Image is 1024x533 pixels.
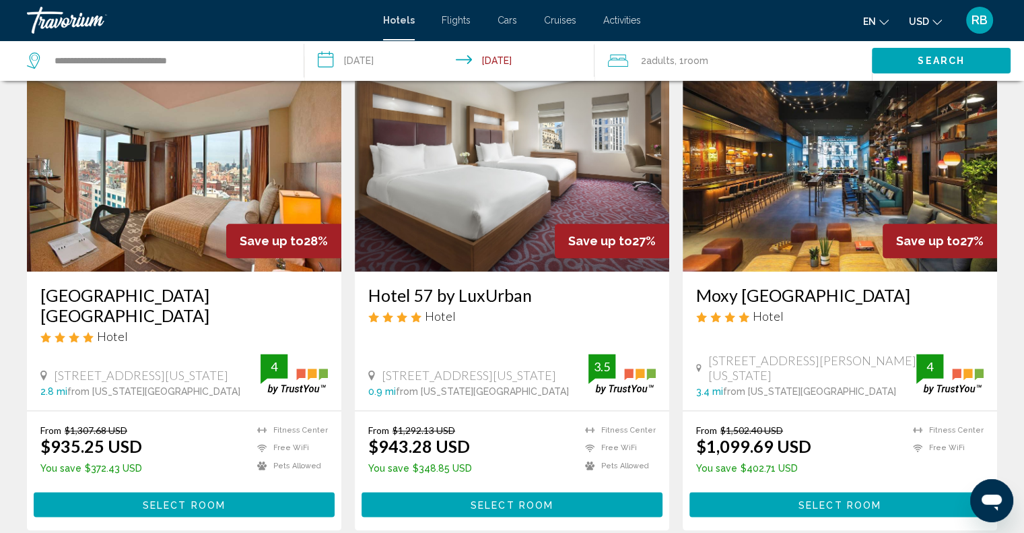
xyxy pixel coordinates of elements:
[40,285,328,325] a: [GEOGRAPHIC_DATA] [GEOGRAPHIC_DATA]
[40,436,142,456] ins: $935.25 USD
[442,15,471,26] a: Flights
[304,40,595,81] button: Check-in date: Nov 16, 2025 Check-out date: Nov 20, 2025
[261,354,328,394] img: trustyou-badge.svg
[696,463,811,474] p: $402.71 USD
[368,463,409,474] span: You save
[555,224,669,258] div: 27%
[916,358,943,375] div: 4
[362,492,662,517] button: Select Room
[753,309,784,323] span: Hotel
[27,7,370,34] a: Travorium
[683,55,708,66] span: Room
[368,463,472,474] p: $348.85 USD
[872,48,1011,73] button: Search
[368,309,656,323] div: 4 star Hotel
[689,492,990,517] button: Select Room
[578,442,656,453] li: Free WiFi
[425,309,456,323] span: Hotel
[544,15,576,26] a: Cruises
[916,354,984,394] img: trustyou-badge.svg
[588,354,656,394] img: trustyou-badge.svg
[970,479,1013,522] iframe: Button to launch messaging window
[696,386,723,397] span: 3.4 mi
[40,329,328,344] div: 4 star Hotel
[578,425,656,436] li: Fitness Center
[34,492,335,517] button: Select Room
[97,329,128,344] span: Hotel
[65,425,127,436] del: $1,307.68 USD
[696,285,984,305] a: Moxy [GEOGRAPHIC_DATA]
[708,353,916,383] span: [STREET_ADDRESS][PERSON_NAME][US_STATE]
[696,436,811,456] ins: $1,099.69 USD
[392,425,455,436] del: $1,292.13 USD
[863,11,889,31] button: Change language
[382,368,556,383] span: [STREET_ADDRESS][US_STATE]
[723,386,896,397] span: from [US_STATE][GEOGRAPHIC_DATA]
[594,40,872,81] button: Travelers: 2 adults, 0 children
[240,234,304,248] span: Save up to
[368,386,396,397] span: 0.9 mi
[683,56,997,272] img: Hotel image
[720,425,783,436] del: $1,502.40 USD
[883,224,997,258] div: 27%
[689,495,990,510] a: Select Room
[34,495,335,510] a: Select Room
[696,425,717,436] span: From
[368,436,470,456] ins: $943.28 USD
[250,425,328,436] li: Fitness Center
[261,358,287,375] div: 4
[143,499,226,510] span: Select Room
[603,15,641,26] a: Activities
[696,463,737,474] span: You save
[250,460,328,472] li: Pets Allowed
[909,11,942,31] button: Change currency
[798,499,881,510] span: Select Room
[368,285,656,305] a: Hotel 57 by LuxUrban
[396,386,569,397] span: from [US_STATE][GEOGRAPHIC_DATA]
[674,51,708,70] span: , 1
[383,15,415,26] a: Hotels
[896,234,960,248] span: Save up to
[67,386,240,397] span: from [US_STATE][GEOGRAPHIC_DATA]
[962,6,997,34] button: User Menu
[40,463,81,474] span: You save
[40,463,142,474] p: $372.43 USD
[906,442,984,453] li: Free WiFi
[355,56,669,272] img: Hotel image
[640,51,674,70] span: 2
[471,499,553,510] span: Select Room
[40,425,61,436] span: From
[906,425,984,436] li: Fitness Center
[40,386,67,397] span: 2.8 mi
[696,309,984,323] div: 4 star Hotel
[909,16,929,27] span: USD
[27,56,341,272] img: Hotel image
[368,425,389,436] span: From
[863,16,876,27] span: en
[578,460,656,472] li: Pets Allowed
[250,442,328,453] li: Free WiFi
[646,55,674,66] span: Adults
[54,368,228,383] span: [STREET_ADDRESS][US_STATE]
[568,234,632,248] span: Save up to
[498,15,517,26] a: Cars
[918,56,965,67] span: Search
[971,13,988,27] span: RB
[588,358,615,375] div: 3.5
[362,495,662,510] a: Select Room
[226,224,341,258] div: 28%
